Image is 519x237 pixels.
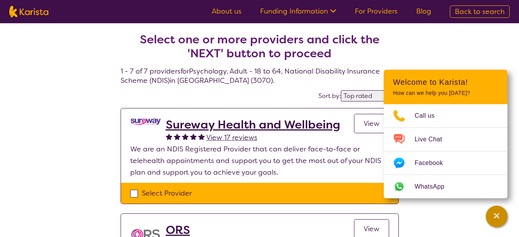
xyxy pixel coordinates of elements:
[364,119,379,128] span: View
[318,92,341,100] label: Sort by:
[130,118,161,126] img: nedi5p6dj3rboepxmyww.png
[130,143,389,178] p: We are an NDIS Registered Provider that can deliver face-to-face or telehealth appointments and s...
[206,132,257,143] a: View 17 reviews
[260,7,336,16] a: Funding Information
[384,175,507,198] a: Web link opens in a new tab.
[384,104,507,198] ul: Choose channel
[415,181,454,192] span: WhatsApp
[384,70,507,198] div: Channel Menu
[393,90,498,96] p: How can we help you [DATE]?
[130,33,390,60] h2: Select one or more providers and click the 'NEXT' button to proceed
[166,223,255,237] a: ORS
[354,114,389,133] a: View
[415,110,444,122] span: Call us
[198,133,205,140] img: fullstar
[174,133,180,140] img: fullstar
[9,6,48,17] img: Karista logo
[166,118,340,132] a: Sureway Health and Wellbeing
[182,133,189,140] img: fullstar
[416,7,431,16] a: Blog
[450,5,510,18] a: Back to search
[355,7,398,16] a: For Providers
[393,77,498,87] h2: Welcome to Karista!
[486,206,507,227] button: Channel Menu
[455,7,505,16] span: Back to search
[415,134,451,145] span: Live Chat
[166,133,172,140] img: fullstar
[415,157,452,169] span: Facebook
[190,133,197,140] img: fullstar
[212,7,242,16] a: About us
[364,224,379,234] span: View
[206,133,257,142] span: View 17 reviews
[121,14,399,85] h4: 1 - 7 of 7 providers for Psychology , Adult - 18 to 64 , National Disability Insurance Scheme (ND...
